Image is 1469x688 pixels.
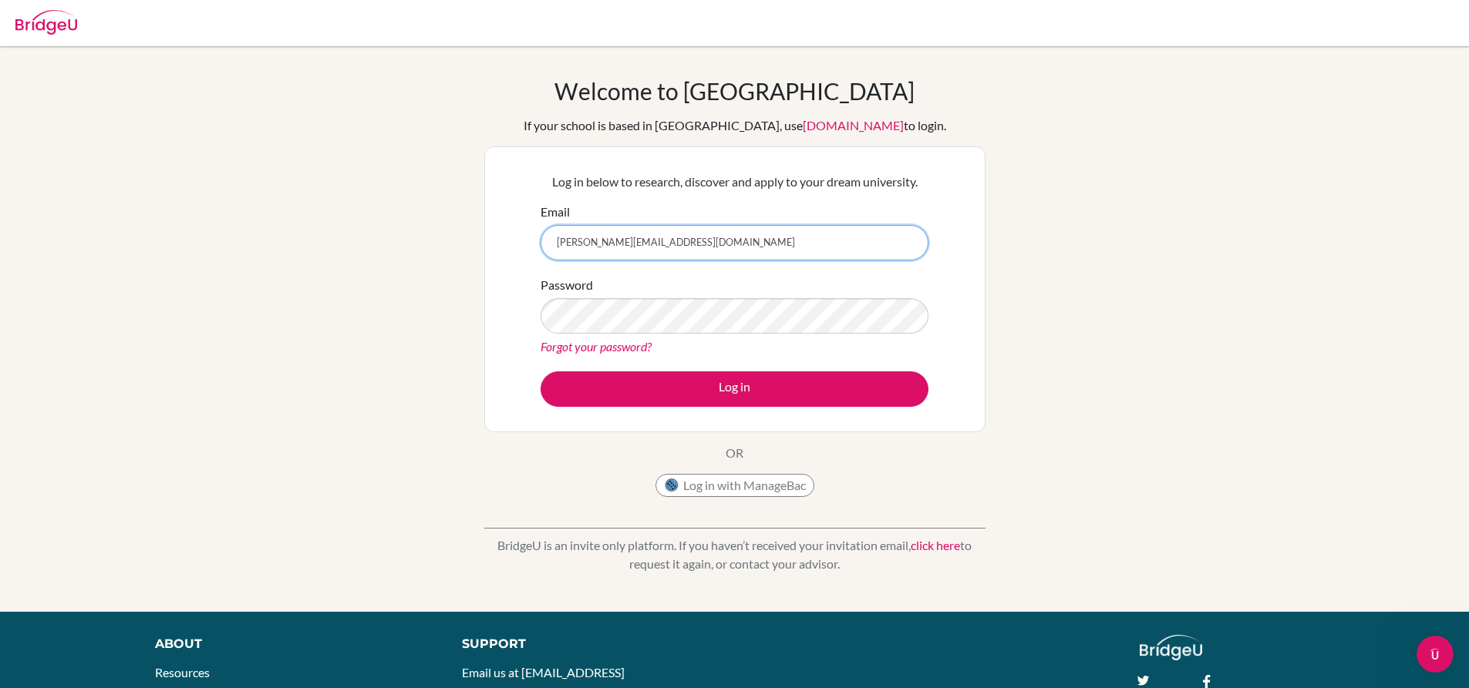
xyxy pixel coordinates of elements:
[155,635,427,653] div: About
[15,10,77,35] img: Bridge-U
[541,371,928,407] button: Log in
[655,474,814,497] button: Log in with ManageBac
[484,536,986,573] p: BridgeU is an invite only platform. If you haven’t received your invitation email, to request it ...
[726,444,743,462] p: OR
[541,203,570,221] label: Email
[462,635,716,653] div: Support
[911,538,960,552] a: click here
[524,116,946,135] div: If your school is based in [GEOGRAPHIC_DATA], use to login.
[554,77,915,105] h1: Welcome to [GEOGRAPHIC_DATA]
[541,173,928,191] p: Log in below to research, discover and apply to your dream university.
[1140,635,1202,660] img: logo_white@2x-f4f0deed5e89b7ecb1c2cc34c3e3d731f90f0f143d5ea2071677605dd97b5244.png
[155,665,210,680] a: Resources
[541,276,593,294] label: Password
[1417,636,1454,673] iframe: Intercom live chat
[803,118,904,133] a: [DOMAIN_NAME]
[541,339,652,354] a: Forgot your password?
